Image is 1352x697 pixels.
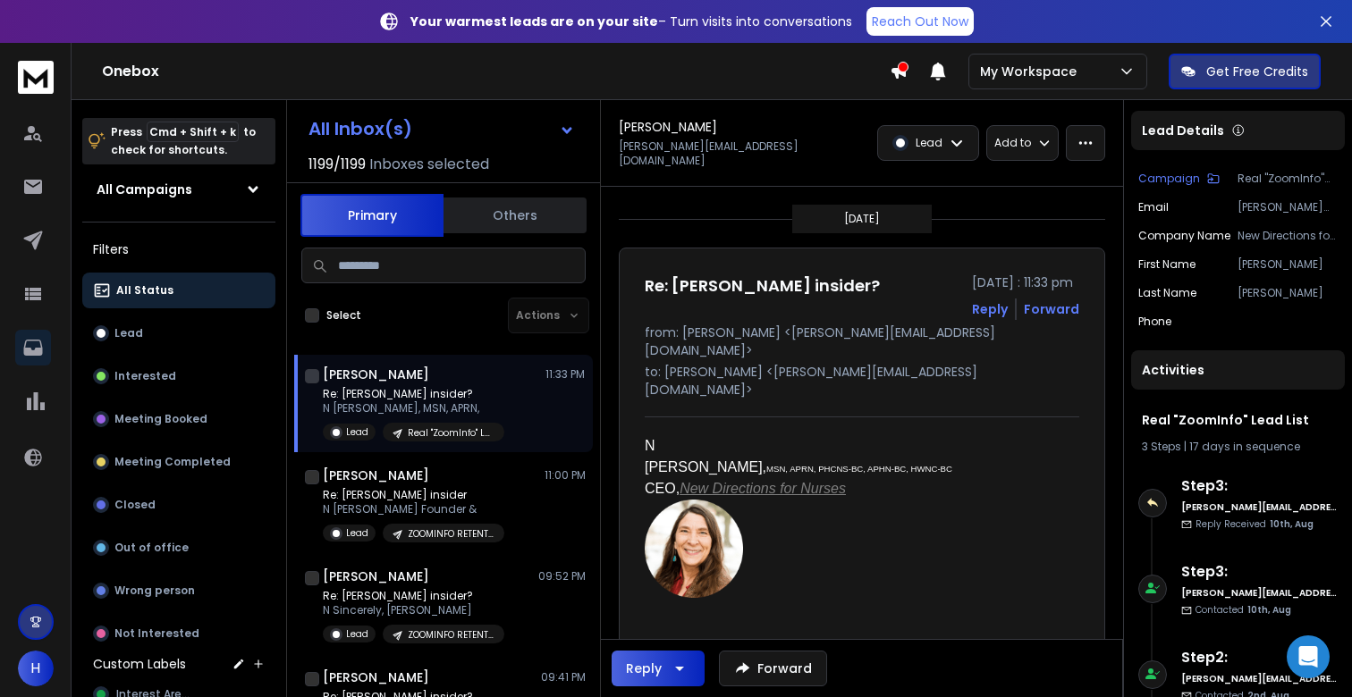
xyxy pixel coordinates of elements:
[93,655,186,673] h3: Custom Labels
[1142,440,1334,454] div: |
[1142,411,1334,429] h1: Real "ZoomInfo" Lead List
[766,464,952,474] span: MSN, APRN, PHCNS-BC, APHN-BC, HWNC-BC
[541,670,586,684] p: 09:41 PM
[102,61,890,82] h1: Onebox
[326,308,361,323] label: Select
[872,13,968,30] p: Reach Out Now
[844,212,880,226] p: [DATE]
[545,468,586,483] p: 11:00 PM
[323,365,429,383] h1: [PERSON_NAME]
[18,651,54,686] button: H
[1024,300,1079,318] div: Forward
[114,412,207,426] p: Meeting Booked
[645,478,1065,500] p: CEO,
[1196,603,1291,617] p: Contacted
[1142,122,1224,139] p: Lead Details
[972,300,1008,318] button: Reply
[408,426,494,440] p: Real "ZoomInfo" Lead List
[980,63,1084,80] p: My Workspace
[1181,500,1338,514] h6: [PERSON_NAME][EMAIL_ADDRESS][DOMAIN_NAME]
[82,444,275,480] button: Meeting Completed
[1169,54,1321,89] button: Get Free Credits
[538,569,586,584] p: 09:52 PM
[323,401,504,416] p: N [PERSON_NAME], MSN, APRN,
[82,273,275,308] button: All Status
[408,527,494,541] p: ZOOMINFO RETENTION CAMPAIGN
[612,651,705,686] button: Reply
[323,466,429,484] h1: [PERSON_NAME]
[1138,172,1200,186] p: Campaign
[369,154,489,175] h3: Inboxes selected
[114,541,189,555] p: Out of office
[114,584,195,598] p: Wrong person
[680,481,846,496] a: New Directions for Nurses
[1238,200,1338,214] p: [PERSON_NAME][EMAIL_ADDRESS][DOMAIN_NAME]
[82,616,275,651] button: Not Interested
[916,136,942,150] p: Lead
[645,363,1079,399] p: to: [PERSON_NAME] <[PERSON_NAME][EMAIL_ADDRESS][DOMAIN_NAME]>
[82,487,275,523] button: Closed
[82,172,275,207] button: All Campaigns
[111,123,256,159] p: Press to check for shortcuts.
[82,237,275,262] h3: Filters
[1238,257,1338,272] p: [PERSON_NAME]
[645,273,880,298] h1: Re: [PERSON_NAME] insider?
[645,500,743,598] img: Sharon-Burch-Liberated-Nurse-com-150sq.png
[82,573,275,609] button: Wrong person
[346,526,368,540] p: Lead
[114,455,231,469] p: Meeting Completed
[323,668,429,686] h1: [PERSON_NAME]
[645,457,1065,478] p: [PERSON_NAME],
[1196,517,1314,531] p: Reply Received
[300,194,444,237] button: Primary
[308,154,366,175] span: 1199 / 1199
[1238,172,1338,186] p: Real "ZoomInfo" Lead List
[1138,200,1169,214] p: Email
[1270,517,1314,531] span: 10th, Aug
[346,425,368,439] p: Lead
[323,387,504,401] p: Re: [PERSON_NAME] insider?
[1206,63,1308,80] p: Get Free Credits
[545,367,586,382] p: 11:33 PM
[444,196,587,235] button: Others
[114,369,176,383] p: Interested
[1238,229,1338,243] p: New Directions for Nurses
[1131,350,1345,390] div: Activities
[294,111,589,147] button: All Inbox(s)
[408,628,494,642] p: ZOOMINFO RETENTION CAMPAIGN
[82,315,275,351] button: Lead
[97,181,192,198] h1: All Campaigns
[323,502,504,516] p: N [PERSON_NAME] Founder &
[1181,647,1338,668] h6: Step 2 :
[1142,439,1181,454] span: 3 Steps
[1181,561,1338,583] h6: Step 3 :
[308,120,412,138] h1: All Inbox(s)
[1189,439,1300,454] span: 17 days in sequence
[82,530,275,566] button: Out of office
[18,61,54,94] img: logo
[323,603,504,617] p: N Sincerely, [PERSON_NAME]
[346,627,368,641] p: Lead
[866,7,974,36] a: Reach Out Now
[116,283,173,298] p: All Status
[147,122,239,142] span: Cmd + Shift + k
[1238,286,1338,300] p: [PERSON_NAME]
[1181,672,1338,685] h6: [PERSON_NAME][EMAIL_ADDRESS][DOMAIN_NAME]
[82,401,275,437] button: Meeting Booked
[1138,229,1230,243] p: Company Name
[1247,603,1291,617] span: 10th, Aug
[1138,315,1171,329] p: Phone
[626,659,662,677] div: Reply
[1138,257,1196,272] p: First Name
[323,589,504,603] p: Re: [PERSON_NAME] insider?
[719,651,827,686] button: Forward
[619,139,857,168] p: [PERSON_NAME][EMAIL_ADDRESS][DOMAIN_NAME]
[82,358,275,394] button: Interested
[1181,475,1338,497] h6: Step 3 :
[323,567,429,585] h1: [PERSON_NAME]
[645,435,1065,457] div: N
[619,118,717,136] h1: [PERSON_NAME]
